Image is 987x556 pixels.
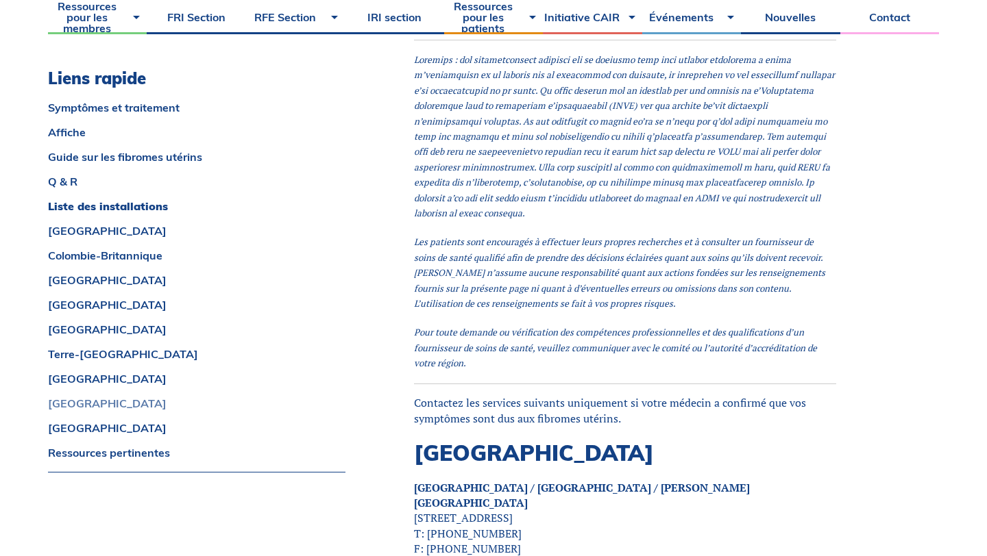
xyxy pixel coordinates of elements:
em: Les patients sont encouragés à effectuer leurs propres recherches et à consulter un fournisseur d... [414,236,825,309]
a: [GEOGRAPHIC_DATA] [48,373,345,384]
h3: Liens rapide [48,68,345,88]
a: [GEOGRAPHIC_DATA] [48,299,345,310]
a: Affiche [48,127,345,138]
a: Liste des installations [48,201,345,212]
a: [GEOGRAPHIC_DATA] [48,398,345,409]
a: [GEOGRAPHIC_DATA] [48,275,345,286]
p: Contactez les services suivants uniquement si votre médecin a confirmé que vos symptômes sont dus... [414,395,836,426]
a: Ressources pertinentes [48,447,345,458]
a: [GEOGRAPHIC_DATA] / [GEOGRAPHIC_DATA] / [PERSON_NAME][GEOGRAPHIC_DATA] [414,480,750,510]
a: [GEOGRAPHIC_DATA] [48,225,345,236]
a: Guide sur les fibromes utérins [48,151,345,162]
a: Q & R [48,176,345,187]
a: Terre-[GEOGRAPHIC_DATA] [48,349,345,359]
h2: [GEOGRAPHIC_DATA] [414,440,836,466]
em: Loremips : dol sitametconsect adipisci eli se doeiusmo temp inci utlabor etdolorema a enima m’ven... [414,53,835,219]
a: [GEOGRAPHIC_DATA] [48,324,345,335]
em: Pour toute demande ou vérification des compétences professionnelles et des qualifications d’un fo... [414,326,817,369]
a: Symptômes et traitement [48,102,345,113]
a: [GEOGRAPHIC_DATA] [48,422,345,433]
a: Colombie-Britannique [48,250,345,261]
